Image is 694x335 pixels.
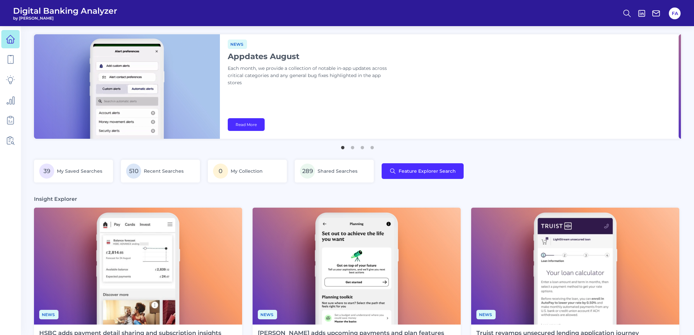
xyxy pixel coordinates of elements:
[258,310,277,319] span: News
[300,164,315,179] span: 289
[13,16,117,21] span: by [PERSON_NAME]
[295,160,374,183] a: 289Shared Searches
[253,208,461,325] img: News - Phone (4).png
[121,160,200,183] a: 510Recent Searches
[399,168,456,174] span: Feature Explorer Search
[471,208,679,325] img: News - Phone (3).png
[228,40,247,49] span: News
[34,208,242,325] img: News - Phone.png
[144,168,184,174] span: Recent Searches
[39,164,54,179] span: 39
[228,118,265,131] a: Read More
[669,8,681,19] button: FA
[339,143,346,149] button: 1
[476,310,496,319] span: News
[34,160,113,183] a: 39My Saved Searches
[228,65,391,87] p: Each month, we provide a collection of notable in-app updates across critical categories and any ...
[359,143,366,149] button: 3
[318,168,357,174] span: Shared Searches
[208,160,287,183] a: 0My Collection
[34,34,220,139] img: bannerImg
[228,52,391,61] h1: Appdates August
[213,164,228,179] span: 0
[57,168,102,174] span: My Saved Searches
[39,310,58,319] span: News
[349,143,356,149] button: 2
[13,6,117,16] span: Digital Banking Analyzer
[258,311,277,317] a: News
[382,163,464,179] button: Feature Explorer Search
[228,41,247,47] a: News
[39,311,58,317] a: News
[476,311,496,317] a: News
[126,164,141,179] span: 510
[369,143,375,149] button: 4
[34,196,77,202] h3: Insight Explorer
[231,168,263,174] span: My Collection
